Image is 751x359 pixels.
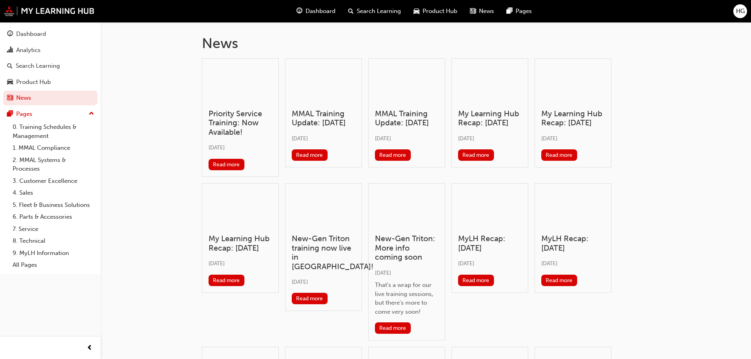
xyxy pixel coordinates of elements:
[292,279,308,285] span: [DATE]
[451,183,528,293] a: MyLH Recap: [DATE][DATE]Read more
[423,7,457,16] span: Product Hub
[368,183,445,340] a: New-Gen Triton: More info coming soon[DATE]That's a wrap for our live training sessions, but ther...
[357,7,401,16] span: Search Learning
[4,6,95,16] img: mmal
[202,35,650,52] h1: News
[3,27,97,41] a: Dashboard
[16,30,46,39] div: Dashboard
[202,58,279,177] a: Priority Service Training: Now Available![DATE]Read more
[458,135,474,142] span: [DATE]
[209,275,244,286] button: Read more
[464,3,500,19] a: news-iconNews
[7,111,13,118] span: pages-icon
[292,109,355,128] h3: MMAL Training Update: [DATE]
[296,6,302,16] span: guage-icon
[7,95,13,102] span: news-icon
[458,149,494,161] button: Read more
[507,6,512,16] span: pages-icon
[9,259,97,271] a: All Pages
[209,234,272,253] h3: My Learning Hub Recap: [DATE]
[9,175,97,187] a: 3. Customer Excellence
[16,78,51,87] div: Product Hub
[16,110,32,119] div: Pages
[292,135,308,142] span: [DATE]
[541,109,605,128] h3: My Learning Hub Recap: [DATE]
[9,199,97,211] a: 5. Fleet & Business Solutions
[458,260,474,267] span: [DATE]
[292,149,328,161] button: Read more
[209,144,225,151] span: [DATE]
[516,7,532,16] span: Pages
[9,235,97,247] a: 8. Technical
[87,343,93,353] span: prev-icon
[458,275,494,286] button: Read more
[458,109,522,128] h3: My Learning Hub Recap: [DATE]
[7,63,13,70] span: search-icon
[3,91,97,105] a: News
[470,6,476,16] span: news-icon
[479,7,494,16] span: News
[375,135,391,142] span: [DATE]
[733,4,747,18] button: HG
[3,59,97,73] a: Search Learning
[292,293,328,304] button: Read more
[375,281,438,316] div: That's a wrap for our live training sessions, but there's more to come very soon!
[290,3,342,19] a: guage-iconDashboard
[348,6,354,16] span: search-icon
[535,58,611,168] a: My Learning Hub Recap: [DATE][DATE]Read more
[458,234,522,253] h3: MyLH Recap: [DATE]
[306,7,335,16] span: Dashboard
[9,142,97,154] a: 1. MMAL Compliance
[368,58,445,168] a: MMAL Training Update: [DATE][DATE]Read more
[342,3,407,19] a: search-iconSearch Learning
[3,25,97,107] button: DashboardAnalyticsSearch LearningProduct HubNews
[736,7,745,16] span: HG
[375,149,411,161] button: Read more
[292,234,355,271] h3: New-Gen Triton training now live in [GEOGRAPHIC_DATA]!
[202,183,279,293] a: My Learning Hub Recap: [DATE][DATE]Read more
[7,47,13,54] span: chart-icon
[3,75,97,89] a: Product Hub
[541,260,557,267] span: [DATE]
[9,154,97,175] a: 2. MMAL Systems & Processes
[375,109,438,128] h3: MMAL Training Update: [DATE]
[375,234,438,262] h3: New-Gen Triton: More info coming soon
[541,135,557,142] span: [DATE]
[209,109,272,137] h3: Priority Service Training: Now Available!
[9,247,97,259] a: 9. MyLH Information
[9,211,97,223] a: 6. Parts & Accessories
[375,322,411,334] button: Read more
[451,58,528,168] a: My Learning Hub Recap: [DATE][DATE]Read more
[500,3,538,19] a: pages-iconPages
[3,43,97,58] a: Analytics
[541,275,577,286] button: Read more
[209,260,225,267] span: [DATE]
[541,234,605,253] h3: MyLH Recap: [DATE]
[9,223,97,235] a: 7. Service
[7,79,13,86] span: car-icon
[541,149,577,161] button: Read more
[209,159,244,170] button: Read more
[285,58,362,168] a: MMAL Training Update: [DATE][DATE]Read more
[3,107,97,121] button: Pages
[16,46,41,55] div: Analytics
[285,183,362,311] a: New-Gen Triton training now live in [GEOGRAPHIC_DATA]![DATE]Read more
[375,270,391,276] span: [DATE]
[9,121,97,142] a: 0. Training Schedules & Management
[16,61,60,71] div: Search Learning
[9,187,97,199] a: 4. Sales
[414,6,419,16] span: car-icon
[89,109,94,119] span: up-icon
[407,3,464,19] a: car-iconProduct Hub
[535,183,611,293] a: MyLH Recap: [DATE][DATE]Read more
[7,31,13,38] span: guage-icon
